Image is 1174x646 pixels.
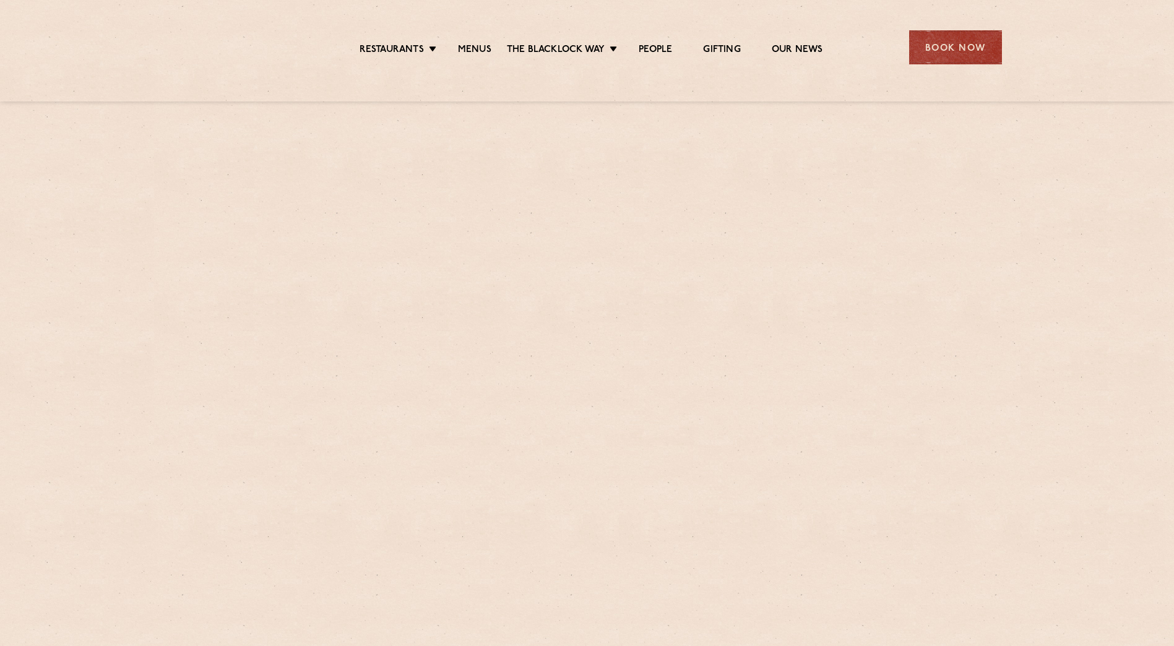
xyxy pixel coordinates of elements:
[507,44,605,58] a: The Blacklock Way
[360,44,424,58] a: Restaurants
[173,12,280,83] img: svg%3E
[639,44,672,58] a: People
[772,44,823,58] a: Our News
[703,44,740,58] a: Gifting
[909,30,1002,64] div: Book Now
[458,44,491,58] a: Menus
